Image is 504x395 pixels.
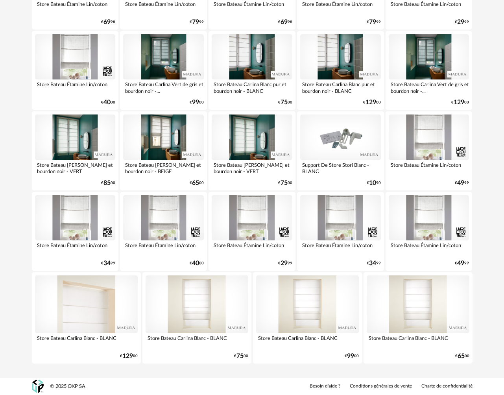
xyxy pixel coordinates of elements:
[389,240,469,256] div: Store Bateau Étamine Lin/coton
[190,181,204,186] div: € 00
[421,383,473,389] a: Charte de confidentialité
[212,79,292,95] div: Store Bateau Carlina Blanc pur et bourdon noir - BLANC
[256,333,359,349] div: Store Bateau Carlina Blanc - BLANC
[297,111,384,190] a: Support De Store Stori Blanc - BLANC €1090
[310,383,340,389] a: Besoin d'aide ?
[32,111,119,190] a: Store Bateau [PERSON_NAME] et bourdon noir - VERT €8500
[281,261,288,266] span: 29
[386,31,473,110] a: Store Bateau Carlina Vert de gris et bourdon noir -... €12900
[103,181,111,186] span: 85
[190,261,204,266] div: € 00
[103,20,111,25] span: 69
[364,272,473,364] a: Store Bateau Carlina Blanc - BLANC €6500
[142,272,251,364] a: Store Bateau Carlina Blanc - BLANC €7500
[369,20,376,25] span: 79
[209,192,295,271] a: Store Bateau Étamine Lin/coton €2999
[103,261,111,266] span: 34
[123,79,204,95] div: Store Bateau Carlina Vert de gris et bourdon noir -...
[367,261,381,266] div: € 99
[347,354,354,359] span: 99
[35,160,116,176] div: Store Bateau [PERSON_NAME] et bourdon noir - VERT
[35,240,116,256] div: Store Bateau Étamine Lin/coton
[300,160,381,176] div: Support De Store Stori Blanc - BLANC
[101,20,115,25] div: € 98
[236,354,244,359] span: 75
[386,111,473,190] a: Store Bateau Étamine Lin/coton €4999
[451,100,469,105] div: € 00
[32,31,119,110] a: Store Bateau Étamine Lin/coton €4000
[300,240,381,256] div: Store Bateau Étamine Lin/coton
[455,181,469,186] div: € 99
[455,261,469,266] div: € 99
[367,20,381,25] div: € 99
[350,383,412,389] a: Conditions générales de vente
[457,261,464,266] span: 49
[278,20,292,25] div: € 98
[120,111,207,190] a: Store Bateau [PERSON_NAME] et bourdon noir - BEIGE €6500
[297,31,384,110] a: Store Bateau Carlina Blanc pur et bourdon noir - BLANC €12900
[32,380,44,393] img: OXP
[192,261,199,266] span: 40
[366,100,376,105] span: 129
[386,192,473,271] a: Store Bateau Étamine Lin/coton €4999
[120,31,207,110] a: Store Bateau Carlina Vert de gris et bourdon noir -... €9900
[363,100,381,105] div: € 00
[455,354,469,359] div: € 00
[369,181,376,186] span: 10
[120,192,207,271] a: Store Bateau Étamine Lin/coton €4000
[192,20,199,25] span: 79
[369,261,376,266] span: 34
[281,100,288,105] span: 75
[209,31,295,110] a: Store Bateau Carlina Blanc pur et bourdon noir - BLANC €7500
[32,192,119,271] a: Store Bateau Étamine Lin/coton €3499
[122,354,133,359] span: 129
[35,333,138,349] div: Store Bateau Carlina Blanc - BLANC
[190,20,204,25] div: € 99
[209,111,295,190] a: Store Bateau [PERSON_NAME] et bourdon noir - VERT €7500
[389,160,469,176] div: Store Bateau Étamine Lin/coton
[278,100,292,105] div: € 00
[192,181,199,186] span: 65
[120,354,138,359] div: € 00
[454,100,464,105] span: 129
[50,383,85,390] div: © 2025 OXP SA
[212,240,292,256] div: Store Bateau Étamine Lin/coton
[212,160,292,176] div: Store Bateau [PERSON_NAME] et bourdon noir - VERT
[458,354,465,359] span: 65
[367,333,469,349] div: Store Bateau Carlina Blanc - BLANC
[35,79,116,95] div: Store Bateau Étamine Lin/coton
[389,79,469,95] div: Store Bateau Carlina Vert de gris et bourdon noir -...
[32,272,141,364] a: Store Bateau Carlina Blanc - BLANC €12900
[101,181,115,186] div: € 00
[367,181,381,186] div: € 90
[278,181,292,186] div: € 00
[123,160,204,176] div: Store Bateau [PERSON_NAME] et bourdon noir - BEIGE
[146,333,248,349] div: Store Bateau Carlina Blanc - BLANC
[192,100,199,105] span: 99
[234,354,248,359] div: € 00
[300,79,381,95] div: Store Bateau Carlina Blanc pur et bourdon noir - BLANC
[457,181,464,186] span: 49
[455,20,469,25] div: € 99
[103,100,111,105] span: 40
[253,272,362,364] a: Store Bateau Carlina Blanc - BLANC €9900
[123,240,204,256] div: Store Bateau Étamine Lin/coton
[297,192,384,271] a: Store Bateau Étamine Lin/coton €3499
[101,261,115,266] div: € 99
[345,354,359,359] div: € 00
[281,181,288,186] span: 75
[190,100,204,105] div: € 00
[281,20,288,25] span: 69
[278,261,292,266] div: € 99
[457,20,464,25] span: 29
[101,100,115,105] div: € 00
